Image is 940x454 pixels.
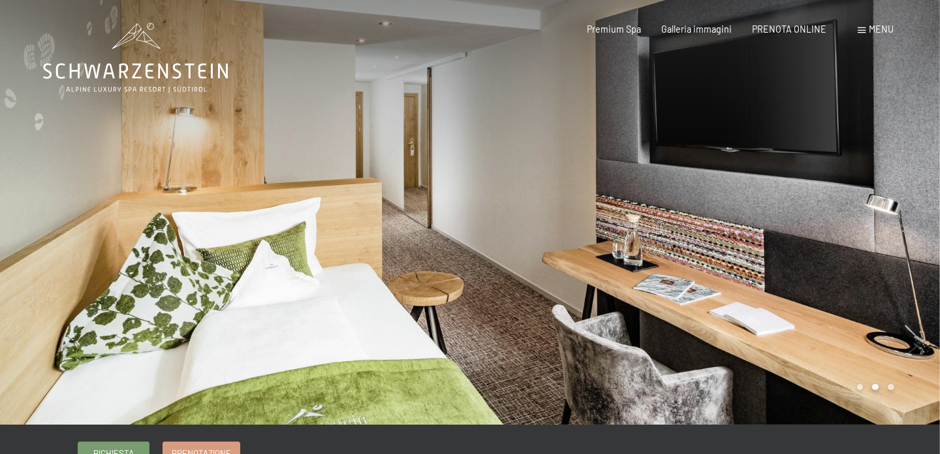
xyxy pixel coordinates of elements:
[869,24,894,35] span: Menu
[752,24,826,35] a: PRENOTA ONLINE
[587,24,641,35] a: Premium Spa
[661,24,732,35] a: Galleria immagini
